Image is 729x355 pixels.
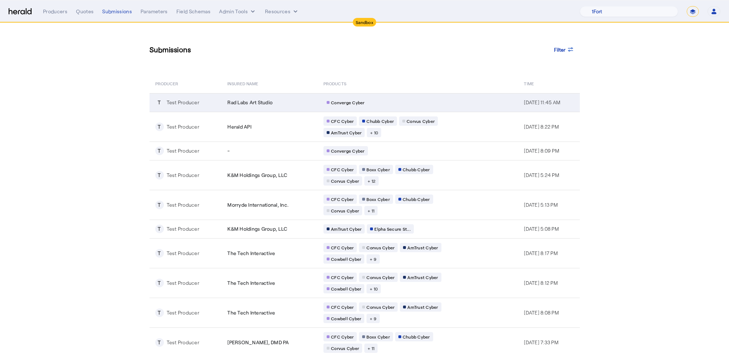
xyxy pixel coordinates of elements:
span: [DATE] 8:08 PM [524,310,559,316]
span: AmTrust Cyber [407,304,438,310]
div: Test Producer [167,201,199,208]
div: Test Producer [167,225,199,232]
button: Resources dropdown menu [265,8,299,15]
span: [PERSON_NAME], DMD PA [227,339,289,346]
span: The Tech Interactive [227,279,275,287]
span: Time [524,80,534,87]
button: internal dropdown menu [219,8,256,15]
div: Test Producer [167,147,199,154]
span: [DATE] 11:45 AM [524,99,560,105]
span: Cowbell Cyber [331,256,361,262]
span: CFC Cyber [331,274,354,280]
div: Test Producer [167,250,199,257]
div: Test Producer [167,339,199,346]
span: [DATE] 8:12 PM [524,280,558,286]
button: Filter [548,43,580,56]
span: K&M Holdings Group, LLC [227,225,287,232]
span: Corvus Cyber [366,304,394,310]
div: T [155,249,164,258]
span: Filter [554,46,565,53]
span: CFC Cyber [331,118,354,124]
span: Converge Cyber [331,100,365,105]
span: CFC Cyber [331,245,354,250]
span: [DATE] 8:22 PM [524,124,559,130]
span: Chubb Cyber [403,196,430,202]
span: K&M Holdings Group, LLC [227,172,287,179]
span: Chubb Cyber [403,167,430,172]
span: [DATE] 5:08 PM [524,226,559,232]
span: PRODUCER [155,80,179,87]
span: - [227,147,230,154]
span: + 10 [370,286,378,292]
div: Test Producer [167,99,199,106]
span: Herald API [227,123,251,130]
div: Submissions [102,8,132,15]
div: T [155,338,164,347]
span: Chubb Cyber [403,334,430,340]
div: Test Producer [167,172,199,179]
span: [DATE] 7:33 PM [524,339,558,345]
div: Test Producer [167,123,199,130]
span: AmTrust Cyber [331,226,361,232]
img: Herald Logo [9,8,32,15]
span: + 12 [368,178,375,184]
h3: Submissions [150,44,191,54]
span: Cowbell Cyber [331,316,361,321]
div: Parameters [141,8,168,15]
div: T [155,98,164,107]
span: + 9 [370,316,377,321]
span: AmTrust Cyber [407,274,438,280]
div: T [155,123,164,131]
span: [DATE] 5:24 PM [524,172,559,178]
span: Corvus Cyber [366,274,394,280]
div: T [155,308,164,317]
span: [DATE] 8:17 PM [524,250,558,256]
span: CFC Cyber [331,167,354,172]
span: Insured Name [227,80,258,87]
span: + 11 [368,208,374,214]
span: CFC Cyber [331,304,354,310]
span: Boxx Cyber [366,167,390,172]
span: CFC Cyber [331,334,354,340]
div: T [155,201,164,209]
div: T [155,171,164,179]
div: Test Producer [167,279,199,287]
span: Elpha Secure St... [374,226,411,232]
span: Chubb Cyber [366,118,394,124]
div: Quotes [76,8,94,15]
span: Corvus Cyber [331,345,359,351]
span: AmTrust Cyber [407,245,438,250]
span: Rad Labs Art Studio [227,99,273,106]
span: [DATE] 5:13 PM [524,202,558,208]
span: CFC Cyber [331,196,354,202]
span: Morryde International, Inc. [227,201,289,208]
span: Boxx Cyber [366,196,390,202]
span: + 11 [368,345,374,351]
span: The Tech Interactive [227,250,275,257]
span: Corvus Cyber [331,178,359,184]
span: + 9 [370,256,377,262]
div: T [155,147,164,155]
span: Converge Cyber [331,148,365,154]
span: [DATE] 8:09 PM [524,148,559,154]
span: PRODUCTS [323,80,346,87]
div: Test Producer [167,309,199,316]
div: T [155,225,164,233]
div: T [155,279,164,287]
div: Sandbox [353,18,376,27]
span: Corvus Cyber [331,208,359,214]
span: AmTrust Cyber [331,130,361,135]
span: The Tech Interactive [227,309,275,316]
span: + 10 [370,130,378,135]
span: Cowbell Cyber [331,286,361,292]
span: Corvus Cyber [366,245,394,250]
span: Boxx Cyber [366,334,390,340]
div: Producers [43,8,67,15]
div: Field Schemas [176,8,211,15]
span: Corvus Cyber [407,118,435,124]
